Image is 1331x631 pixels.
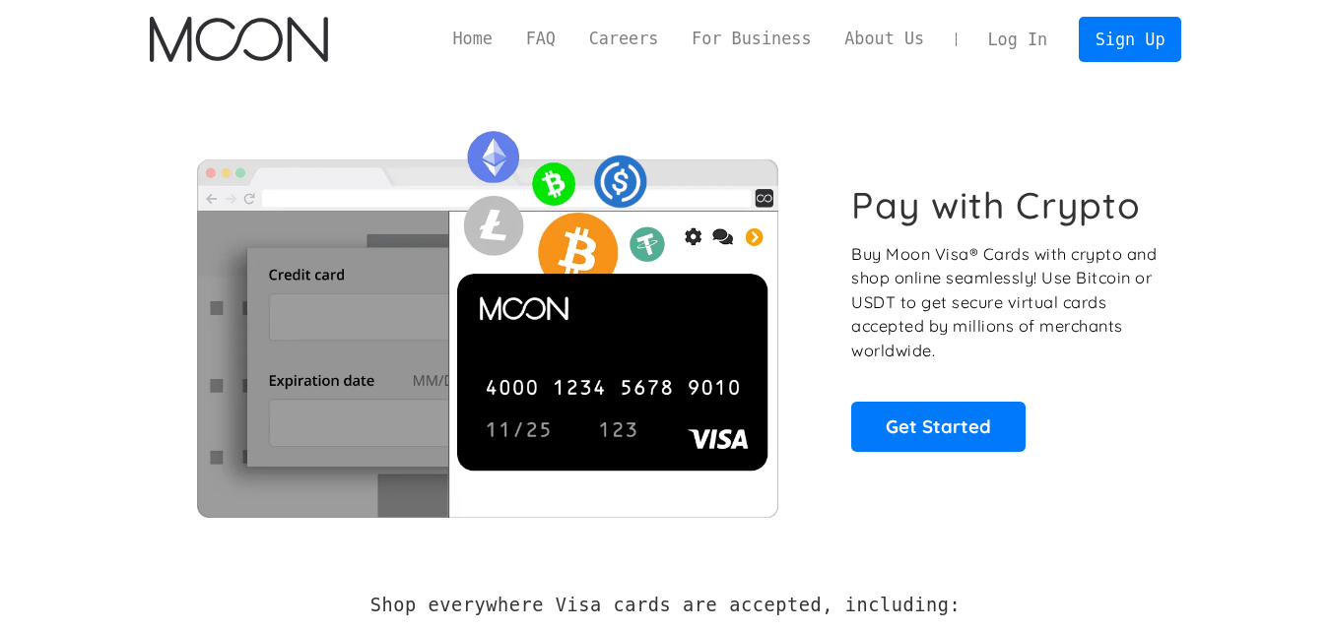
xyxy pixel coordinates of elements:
h1: Pay with Crypto [851,183,1141,227]
img: Moon Cards let you spend your crypto anywhere Visa is accepted. [150,117,825,517]
a: FAQ [509,27,572,51]
a: Home [436,27,509,51]
a: Careers [572,27,675,51]
a: Get Started [851,402,1026,451]
a: home [150,17,328,62]
a: For Business [675,27,828,51]
a: Sign Up [1079,17,1181,61]
a: About Us [828,27,941,51]
img: Moon Logo [150,17,328,62]
a: Log In [971,18,1064,61]
p: Buy Moon Visa® Cards with crypto and shop online seamlessly! Use Bitcoin or USDT to get secure vi... [851,242,1160,363]
h2: Shop everywhere Visa cards are accepted, including: [370,595,961,616]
